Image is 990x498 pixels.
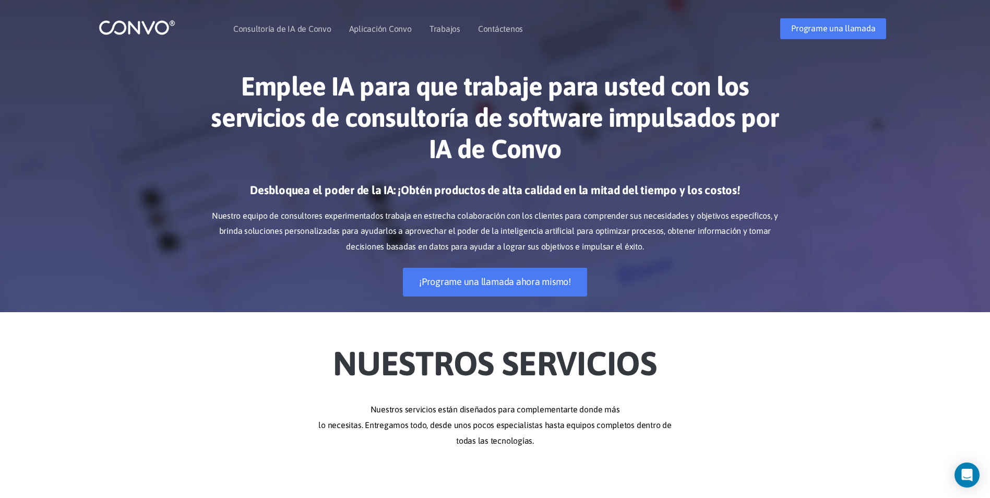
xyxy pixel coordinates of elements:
a: ¡Programe una llamada ahora mismo! [403,268,587,297]
a: Contáctenos [478,25,523,33]
p: Nuestros servicios están diseñados para complementarte donde más lo necesitas. Entregamos todo, d... [206,402,785,449]
p: Nuestro equipo de consultores experimentados trabaja en estrecha colaboración con los clientes pa... [206,208,785,255]
a: Trabajos [430,25,460,33]
a: Consultoría de IA de Convo [233,25,331,33]
img: logo_1.png [99,19,175,35]
h2: Nuestros Servicios [206,328,785,386]
a: Programe una llamada [780,18,886,39]
a: Aplicación Convo [349,25,412,33]
h1: Emplee IA para que trabaje para usted con los servicios de consultoría de software impulsados por... [206,70,785,172]
h3: Desbloquea el poder de la IA: ¡Obtén productos de alta calidad en la mitad del tiempo y los costos! [206,183,785,206]
div: Abra Intercom Messenger [955,463,980,488]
